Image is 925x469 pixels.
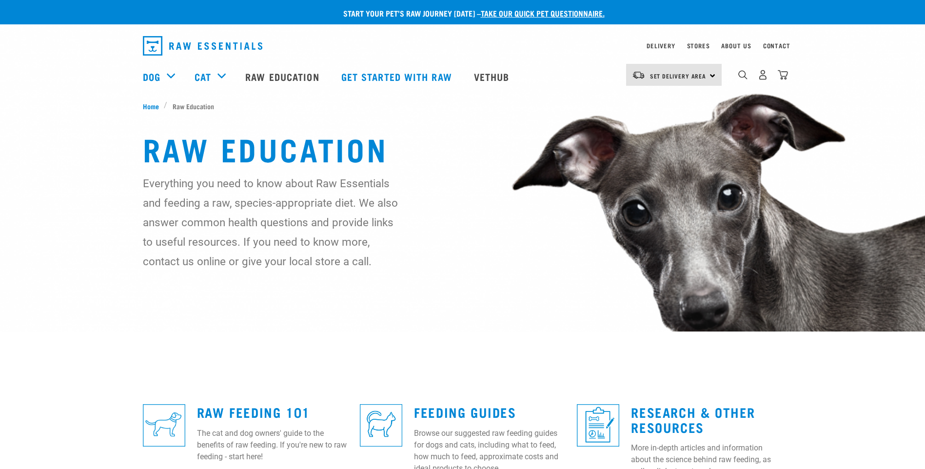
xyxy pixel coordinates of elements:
[577,404,619,447] img: re-icons-healthcheck1-sq-blue.png
[197,408,310,415] a: Raw Feeding 101
[721,44,751,47] a: About Us
[332,57,464,96] a: Get started with Raw
[632,71,645,79] img: van-moving.png
[236,57,331,96] a: Raw Education
[481,11,605,15] a: take our quick pet questionnaire.
[143,174,399,271] p: Everything you need to know about Raw Essentials and feeding a raw, species-appropriate diet. We ...
[135,32,790,59] nav: dropdown navigation
[143,404,185,447] img: re-icons-dog3-sq-blue.png
[687,44,710,47] a: Stores
[195,69,211,84] a: Cat
[758,70,768,80] img: user.png
[143,101,159,111] span: Home
[143,69,160,84] a: Dog
[143,131,783,166] h1: Raw Education
[738,70,748,79] img: home-icon-1@2x.png
[197,428,348,463] p: The cat and dog owners' guide to the benefits of raw feeding. If you're new to raw feeding - star...
[763,44,790,47] a: Contact
[631,408,755,430] a: Research & Other Resources
[650,74,707,78] span: Set Delivery Area
[360,404,402,447] img: re-icons-cat2-sq-blue.png
[143,36,262,56] img: Raw Essentials Logo
[464,57,522,96] a: Vethub
[143,101,164,111] a: Home
[414,408,516,415] a: Feeding Guides
[647,44,675,47] a: Delivery
[143,101,783,111] nav: breadcrumbs
[778,70,788,80] img: home-icon@2x.png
